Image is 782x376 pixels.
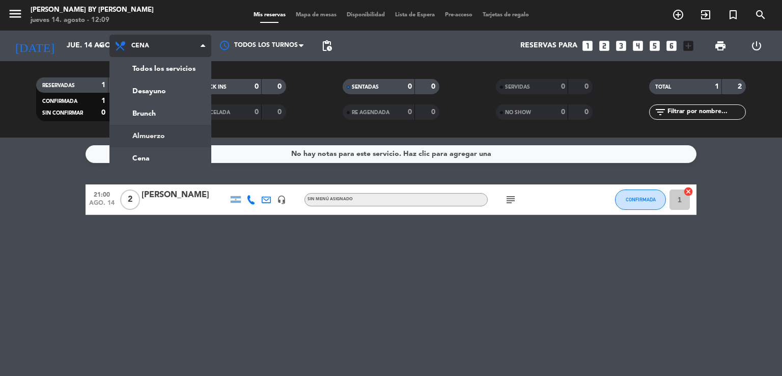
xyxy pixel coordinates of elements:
[654,106,666,118] i: filter_list
[352,110,389,115] span: RE AGENDADA
[110,58,211,80] a: Todos los servicios
[615,190,666,210] button: CONFIRMADA
[581,39,594,52] i: looks_one
[561,83,565,90] strong: 0
[561,109,565,116] strong: 0
[8,6,23,25] button: menu
[277,195,286,204] i: headset_mic
[520,42,577,50] span: Reservas para
[352,85,379,90] span: SENTADAS
[738,31,774,61] div: LOG OUT
[672,9,684,21] i: add_circle_outline
[321,40,333,52] span: pending_actions
[291,12,342,18] span: Mapa de mesas
[648,39,661,52] i: looks_5
[655,85,671,90] span: TOTAL
[110,147,211,170] a: Cena
[89,200,115,211] span: ago. 14
[431,83,437,90] strong: 0
[101,82,105,89] strong: 1
[255,83,259,90] strong: 0
[131,42,149,49] span: Cena
[199,85,227,90] span: CHECK INS
[683,186,693,197] i: cancel
[89,188,115,200] span: 21:00
[408,83,412,90] strong: 0
[478,12,534,18] span: Tarjetas de regalo
[199,110,230,115] span: CANCELADA
[505,110,531,115] span: NO SHOW
[255,109,259,116] strong: 0
[248,12,291,18] span: Mis reservas
[31,5,154,15] div: [PERSON_NAME] by [PERSON_NAME]
[682,39,695,52] i: add_box
[8,35,62,57] i: [DATE]
[598,39,611,52] i: looks_two
[626,197,656,202] span: CONFIRMADA
[42,111,83,116] span: SIN CONFIRMAR
[666,106,745,118] input: Filtrar por nombre...
[390,12,440,18] span: Lista de Espera
[308,197,353,201] span: Sin menú asignado
[440,12,478,18] span: Pre-acceso
[584,109,591,116] strong: 0
[714,40,727,52] span: print
[408,109,412,116] strong: 0
[431,109,437,116] strong: 0
[42,83,75,88] span: RESERVADAS
[700,9,712,21] i: exit_to_app
[142,189,228,202] div: [PERSON_NAME]
[120,190,140,210] span: 2
[95,40,107,52] i: arrow_drop_down
[631,39,645,52] i: looks_4
[101,97,105,104] strong: 1
[8,6,23,21] i: menu
[505,85,530,90] span: SERVIDAS
[42,99,77,104] span: CONFIRMADA
[715,83,719,90] strong: 1
[277,83,284,90] strong: 0
[110,125,211,147] a: Almuerzo
[755,9,767,21] i: search
[277,109,284,116] strong: 0
[615,39,628,52] i: looks_3
[665,39,678,52] i: looks_6
[727,9,739,21] i: turned_in_not
[31,15,154,25] div: jueves 14. agosto - 12:09
[505,194,517,206] i: subject
[738,83,744,90] strong: 2
[342,12,390,18] span: Disponibilidad
[750,40,763,52] i: power_settings_new
[291,148,491,160] div: No hay notas para este servicio. Haz clic para agregar una
[110,102,211,125] a: Brunch
[584,83,591,90] strong: 0
[110,80,211,102] a: Desayuno
[101,109,105,116] strong: 0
